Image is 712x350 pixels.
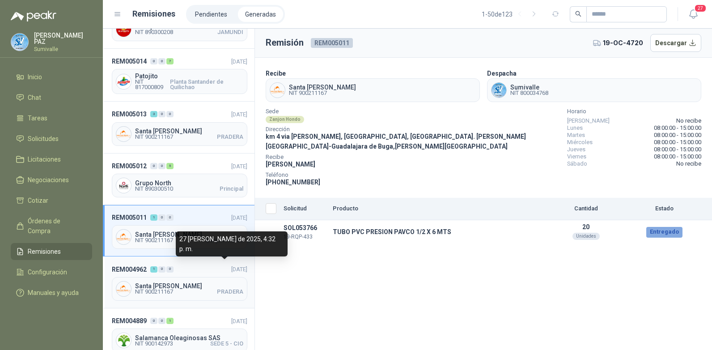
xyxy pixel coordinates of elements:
[492,83,506,98] img: Company Logo
[482,7,541,21] div: 1 - 50 de 123
[231,318,247,324] span: [DATE]
[150,58,157,64] div: 0
[135,79,170,90] span: NIT 817000809
[676,117,701,124] span: No recibe
[311,38,353,48] span: REM005011
[103,256,254,308] a: REM004962100[DATE] Company LogoSanta [PERSON_NAME]NIT 900211167PRADERA
[646,227,682,238] div: Entregado
[270,83,285,98] img: Company Logo
[116,178,131,193] img: Company Logo
[654,124,701,132] span: 08:00:00 - 15:00:00
[112,316,147,326] span: REM004889
[266,155,560,159] span: Recibe
[150,163,157,169] div: 0
[217,289,243,295] span: PRADERA
[654,132,701,139] span: 08:00:00 - 15:00:00
[567,109,701,114] span: Horario
[150,266,157,273] div: 1
[116,282,131,296] img: Company Logo
[135,128,243,134] span: Santa [PERSON_NAME]
[28,288,79,298] span: Manuales y ayuda
[329,198,541,220] th: Producto
[158,214,165,221] div: 0
[158,163,165,169] div: 0
[11,34,28,51] img: Company Logo
[112,265,147,274] span: REM004962
[266,70,286,77] b: Recibe
[112,109,147,119] span: REM005013
[135,283,243,289] span: Santa [PERSON_NAME]
[166,58,174,64] div: 7
[685,6,701,22] button: 27
[11,264,92,281] a: Configuración
[112,213,147,222] span: REM005011
[166,163,174,169] div: 5
[266,36,304,50] h3: Remisión
[150,111,157,117] div: 3
[11,89,92,106] a: Chat
[116,74,131,89] img: Company Logo
[188,7,234,22] li: Pendientes
[231,163,247,170] span: [DATE]
[238,7,283,22] a: Generadas
[654,139,701,146] span: 08:00:00 - 15:00:00
[28,196,48,205] span: Cotizar
[231,266,247,273] span: [DATE]
[280,198,329,220] th: Solicitud
[266,109,560,114] span: Sede
[135,238,173,243] span: NIT 900211167
[266,179,320,186] span: [PHONE_NUMBER]
[135,335,243,341] span: Salamanca Oleaginosas SAS
[135,73,243,79] span: Patojito
[631,198,698,220] th: Estado
[166,266,174,273] div: 0
[255,198,280,220] th: Seleccionar/deseleccionar
[650,34,702,52] button: Descargar
[289,84,356,90] span: Santa [PERSON_NAME]
[176,231,288,256] div: 27 [PERSON_NAME] de 2025, 4:32 p. m.
[329,220,541,244] td: TUBO PVC PRESION PAVCO 1/2 X 6 MTS
[284,233,326,241] p: 19-RQP-433
[28,93,41,102] span: Chat
[166,111,174,117] div: 0
[676,160,701,167] span: No recibe
[11,192,92,209] a: Cotizar
[158,318,165,324] div: 0
[103,102,254,153] a: REM005013300[DATE] Company LogoSanta [PERSON_NAME]NIT 900211167PRADERA
[694,4,707,13] span: 27
[116,230,131,244] img: Company Logo
[158,111,165,117] div: 0
[631,220,698,244] td: Entregado
[266,133,526,150] span: km 4 via [PERSON_NAME], [GEOGRAPHIC_DATA], [GEOGRAPHIC_DATA]. [PERSON_NAME][GEOGRAPHIC_DATA] - Gu...
[170,79,243,90] span: Planta Santander de Quilichao
[567,139,593,146] span: Miércoles
[150,318,157,324] div: 0
[487,70,517,77] b: Despacha
[11,284,92,301] a: Manuales y ayuda
[116,22,131,37] img: Company Logo
[28,216,84,236] span: Órdenes de Compra
[567,160,587,167] span: Sábado
[11,171,92,188] a: Negociaciones
[289,90,356,96] span: NIT 900211167
[575,11,581,17] span: search
[135,186,173,192] span: NIT 890300510
[112,56,147,66] span: REM005014
[28,134,59,144] span: Solicitudes
[11,151,92,168] a: Licitaciones
[135,289,173,295] span: NIT 900211167
[112,161,147,171] span: REM005012
[11,68,92,85] a: Inicio
[567,153,586,160] span: Viernes
[11,213,92,239] a: Órdenes de Compra
[135,30,173,35] span: NIT 890300208
[231,214,247,221] span: [DATE]
[103,49,254,102] a: REM005014007[DATE] Company LogoPatojitoNIT 817000809Planta Santander de Quilichao
[103,154,254,205] a: REM005012005[DATE] Company LogoGrupo NorthNIT 890300510Principal
[231,58,247,65] span: [DATE]
[28,113,47,123] span: Tareas
[116,127,131,141] img: Company Logo
[541,198,631,220] th: Cantidad
[280,220,329,244] td: SOL053766
[135,134,173,140] span: NIT 900211167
